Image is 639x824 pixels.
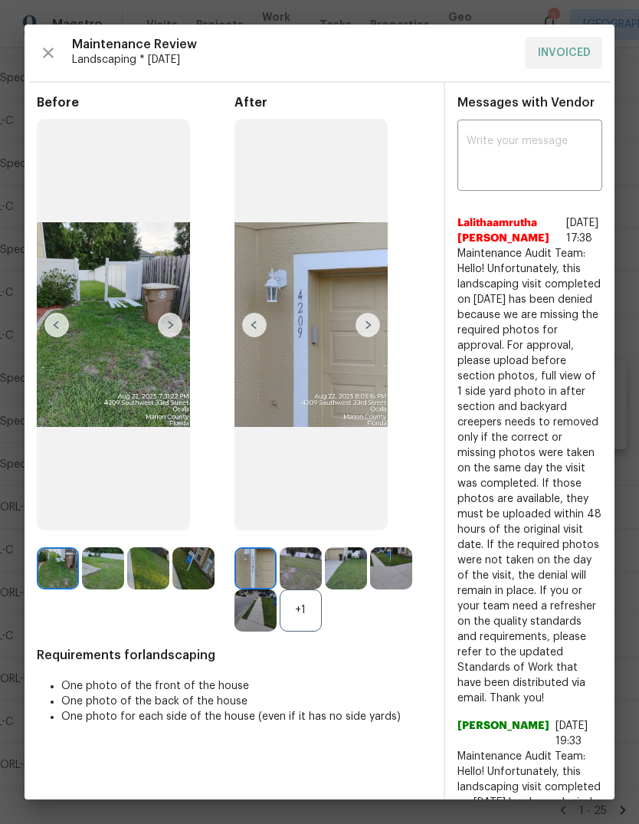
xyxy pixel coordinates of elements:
[234,95,432,110] span: After
[37,648,431,663] span: Requirements for landscaping
[61,694,431,709] li: One photo of the back of the house
[356,313,380,337] img: right-chevron-button-url
[457,718,549,749] span: [PERSON_NAME]
[72,37,513,52] span: Maintenance Review
[280,589,322,632] div: +1
[72,52,513,67] span: Landscaping * [DATE]
[457,246,602,706] span: Maintenance Audit Team: Hello! Unfortunately, this landscaping visit completed on [DATE] has been...
[61,709,431,724] li: One photo for each side of the house (even if it has no side yards)
[242,313,267,337] img: left-chevron-button-url
[37,95,234,110] span: Before
[555,721,588,747] span: [DATE] 19:33
[44,313,69,337] img: left-chevron-button-url
[566,218,598,244] span: [DATE] 17:38
[457,215,560,246] span: Lalithaamrutha [PERSON_NAME]
[158,313,182,337] img: right-chevron-button-url
[457,97,595,109] span: Messages with Vendor
[61,678,431,694] li: One photo of the front of the house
